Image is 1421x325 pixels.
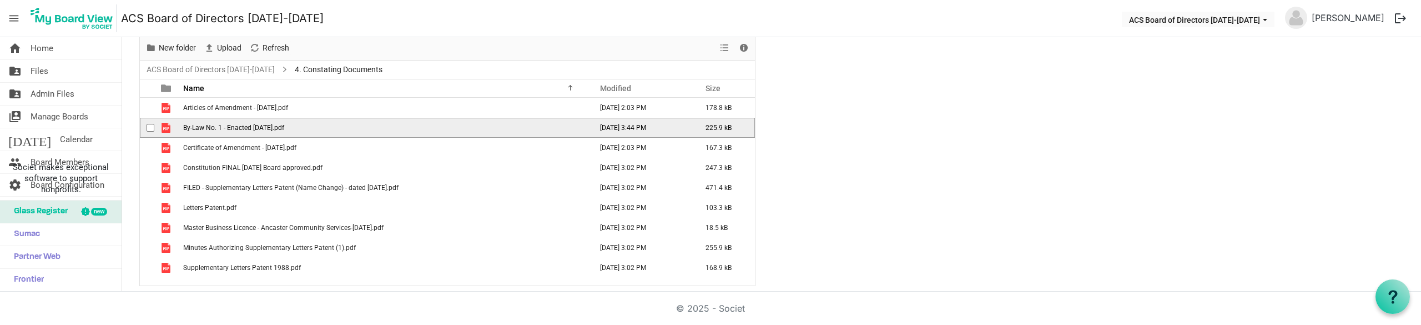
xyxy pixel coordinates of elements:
[261,41,290,55] span: Refresh
[140,138,154,158] td: checkbox
[694,198,755,218] td: 103.3 kB is template cell column header Size
[1285,7,1307,29] img: no-profile-picture.svg
[180,238,588,258] td: Minutes Authorizing Supplementary Letters Patent (1).pdf is template cell column header Name
[31,83,74,105] span: Admin Files
[154,258,180,278] td: is template cell column header type
[31,151,89,173] span: Board Members
[293,63,385,77] span: 4. Constating Documents
[706,84,720,93] span: Size
[588,98,694,118] td: June 20, 2024 2:03 PM column header Modified
[140,158,154,178] td: checkbox
[1122,12,1274,27] button: ACS Board of Directors 2024-2025 dropdownbutton
[1307,7,1389,29] a: [PERSON_NAME]
[183,144,296,152] span: Certificate of Amendment - [DATE].pdf
[694,118,755,138] td: 225.9 kB is template cell column header Size
[158,41,197,55] span: New folder
[8,37,22,59] span: home
[8,201,68,223] span: Glass Register
[180,118,588,138] td: By-Law No. 1 - Enacted Nov 23 2023.pdf is template cell column header Name
[180,178,588,198] td: FILED - Supplementary Letters Patent (Name Change) - dated July 2, 2019.pdf is template cell colu...
[183,124,284,132] span: By-Law No. 1 - Enacted [DATE].pdf
[142,37,200,60] div: New folder
[8,106,22,128] span: switch_account
[8,128,51,151] span: [DATE]
[718,41,731,55] button: View dropdownbutton
[3,8,24,29] span: menu
[694,218,755,238] td: 18.5 kB is template cell column header Size
[183,204,236,212] span: Letters Patent.pdf
[588,178,694,198] td: September 27, 2023 3:02 PM column header Modified
[183,84,204,93] span: Name
[588,258,694,278] td: September 27, 2023 3:02 PM column header Modified
[694,98,755,118] td: 178.8 kB is template cell column header Size
[8,246,61,268] span: Partner Web
[140,258,154,278] td: checkbox
[676,303,745,314] a: © 2025 - Societ
[588,238,694,258] td: September 27, 2023 3:02 PM column header Modified
[183,264,301,272] span: Supplementary Letters Patent 1988.pdf
[154,238,180,258] td: is template cell column header type
[31,37,53,59] span: Home
[140,198,154,218] td: checkbox
[140,218,154,238] td: checkbox
[200,37,245,60] div: Upload
[694,178,755,198] td: 471.4 kB is template cell column header Size
[154,178,180,198] td: is template cell column header type
[694,258,755,278] td: 168.9 kB is template cell column header Size
[8,223,40,246] span: Sumac
[216,41,243,55] span: Upload
[715,37,734,60] div: View
[8,151,22,173] span: people
[140,178,154,198] td: checkbox
[202,41,244,55] button: Upload
[183,244,356,252] span: Minutes Authorizing Supplementary Letters Patent (1).pdf
[183,224,384,232] span: Master Business Licence - Ancaster Community Services-[DATE].pdf
[248,41,291,55] button: Refresh
[180,158,588,178] td: Constitution FINAL February 2009 Board approved.pdf is template cell column header Name
[5,162,117,195] span: Societ makes exceptional software to support nonprofits.
[180,258,588,278] td: Supplementary Letters Patent 1988.pdf is template cell column header Name
[734,37,753,60] div: Details
[140,238,154,258] td: checkbox
[154,158,180,178] td: is template cell column header type
[180,98,588,118] td: Articles of Amendment - June 13 2024.pdf is template cell column header Name
[180,218,588,238] td: Master Business Licence - Ancaster Community Services-June 2018.pdf is template cell column heade...
[588,218,694,238] td: September 27, 2023 3:02 PM column header Modified
[245,37,293,60] div: Refresh
[8,60,22,82] span: folder_shared
[91,208,107,216] div: new
[588,118,694,138] td: June 20, 2024 3:44 PM column header Modified
[1389,7,1412,30] button: logout
[694,138,755,158] td: 167.3 kB is template cell column header Size
[154,98,180,118] td: is template cell column header type
[154,118,180,138] td: is template cell column header type
[600,84,631,93] span: Modified
[8,269,44,291] span: Frontier
[121,7,324,29] a: ACS Board of Directors [DATE]-[DATE]
[27,4,117,32] img: My Board View Logo
[183,184,399,192] span: FILED - Supplementary Letters Patent (Name Change) - dated [DATE].pdf
[144,41,198,55] button: New folder
[694,158,755,178] td: 247.3 kB is template cell column header Size
[154,218,180,238] td: is template cell column header type
[31,60,48,82] span: Files
[140,98,154,118] td: checkbox
[737,41,752,55] button: Details
[60,128,93,151] span: Calendar
[694,238,755,258] td: 255.9 kB is template cell column header Size
[140,118,154,138] td: checkbox
[588,198,694,218] td: September 27, 2023 3:02 PM column header Modified
[154,138,180,158] td: is template cell column header type
[183,104,288,112] span: Articles of Amendment - [DATE].pdf
[180,138,588,158] td: Certificate of Amendment - June 13 2024.pdf is template cell column header Name
[27,4,121,32] a: My Board View Logo
[154,198,180,218] td: is template cell column header type
[180,198,588,218] td: Letters Patent.pdf is template cell column header Name
[588,158,694,178] td: September 27, 2023 3:02 PM column header Modified
[144,63,277,77] a: ACS Board of Directors [DATE]-[DATE]
[183,164,323,172] span: Constitution FINAL [DATE] Board approved.pdf
[31,106,88,128] span: Manage Boards
[8,83,22,105] span: folder_shared
[588,138,694,158] td: June 20, 2024 2:03 PM column header Modified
